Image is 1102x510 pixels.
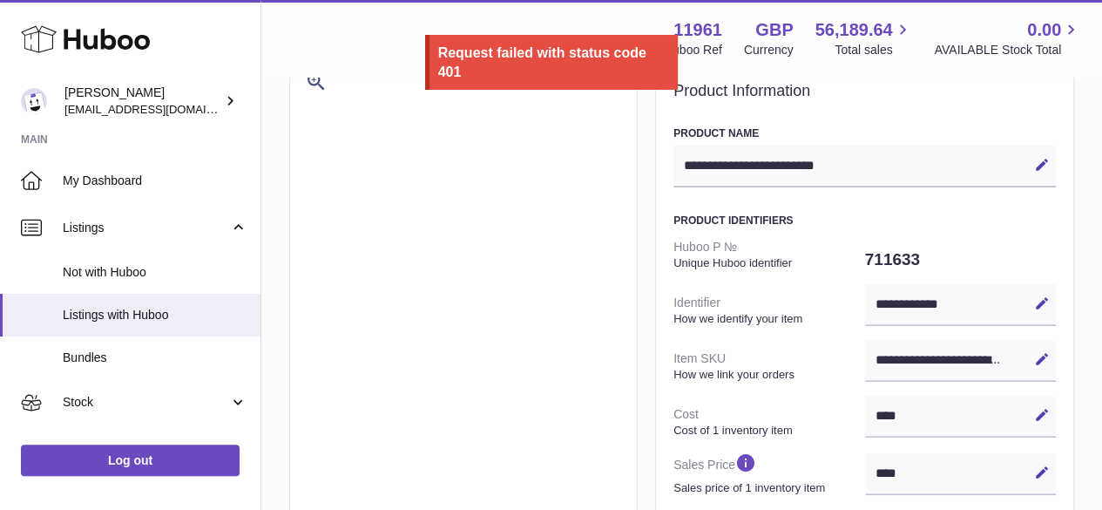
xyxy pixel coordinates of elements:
[63,350,247,366] span: Bundles
[673,18,722,42] strong: 11961
[63,173,247,189] span: My Dashboard
[64,85,221,118] div: [PERSON_NAME]
[673,423,861,439] strong: Cost of 1 inventory item
[815,18,892,42] span: 56,189.64
[673,288,865,333] dt: Identifier
[63,307,247,323] span: Listings with Huboo
[673,311,861,327] strong: How we identify your item
[1027,18,1061,42] span: 0.00
[865,241,1057,278] dd: 711633
[673,232,865,277] dt: Huboo P №
[64,102,256,116] span: [EMAIL_ADDRESS][DOMAIN_NAME]
[934,18,1081,58] a: 0.00 AVAILABLE Stock Total
[835,42,912,58] span: Total sales
[63,264,247,281] span: Not with Huboo
[934,42,1081,58] span: AVAILABLE Stock Total
[744,42,794,58] div: Currency
[63,220,229,236] span: Listings
[63,394,229,411] span: Stock
[664,42,722,58] div: Huboo Ref
[673,343,865,389] dt: Item SKU
[673,367,861,383] strong: How we link your orders
[815,18,912,58] a: 56,189.64 Total sales
[673,255,861,271] strong: Unique Huboo identifier
[21,445,240,476] a: Log out
[673,445,865,502] dt: Sales Price
[673,126,1056,140] h3: Product Name
[673,480,861,496] strong: Sales price of 1 inventory item
[755,18,793,42] strong: GBP
[438,44,669,81] div: Request failed with status code 401
[21,88,47,114] img: internalAdmin-11961@internal.huboo.com
[673,399,865,445] dt: Cost
[673,82,1056,101] h2: Product Information
[673,214,1056,228] h3: Product Identifiers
